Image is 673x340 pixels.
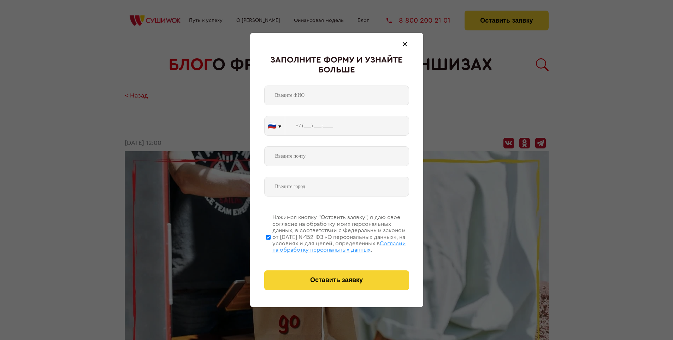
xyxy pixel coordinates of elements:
[264,177,409,197] input: Введите город
[264,146,409,166] input: Введите почту
[285,116,409,136] input: +7 (___) ___-____
[264,270,409,290] button: Оставить заявку
[272,241,406,253] span: Согласии на обработку персональных данных
[265,116,285,135] button: 🇷🇺
[264,86,409,105] input: Введите ФИО
[272,214,409,253] div: Нажимая кнопку “Оставить заявку”, я даю свое согласие на обработку моих персональных данных, в со...
[264,55,409,75] div: Заполните форму и узнайте больше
